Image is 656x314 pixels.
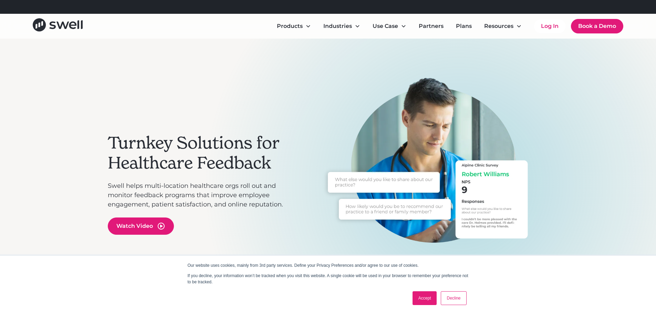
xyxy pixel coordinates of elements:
a: Decline [441,291,466,305]
a: Partners [413,19,449,33]
p: If you decline, your information won’t be tracked when you visit this website. A single cookie wi... [188,273,469,285]
a: open lightbox [108,217,174,235]
div: Products [277,22,303,30]
div: Resources [484,22,513,30]
div: Products [271,19,316,33]
div: Resources [479,19,527,33]
div: Watch Video [116,222,153,230]
div: 2 of 3 [301,77,549,269]
div: Industries [323,22,352,30]
div: Use Case [373,22,398,30]
div: Industries [318,19,366,33]
a: Log In [534,19,565,33]
a: Plans [450,19,477,33]
h2: Turnkey Solutions for Healthcare Feedback [108,133,294,173]
a: Book a Demo [571,19,623,33]
p: Swell helps multi-location healthcare orgs roll out and monitor feedback programs that improve em... [108,181,294,209]
div: carousel [301,77,549,291]
div: Use Case [367,19,412,33]
iframe: Chat Widget [538,240,656,314]
a: home [33,18,83,34]
p: Our website uses cookies, mainly from 3rd party services. Define your Privacy Preferences and/or ... [188,262,469,269]
a: Accept [413,291,437,305]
